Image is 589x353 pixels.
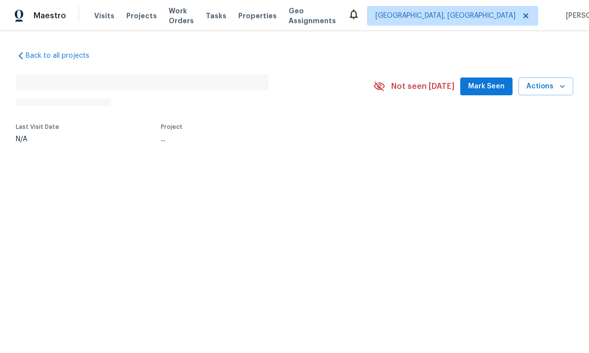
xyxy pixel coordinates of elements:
div: N/A [16,136,59,143]
span: Geo Assignments [289,6,336,26]
span: Project [161,124,183,130]
button: Actions [518,78,573,96]
div: ... [161,136,350,143]
span: Last Visit Date [16,124,59,130]
span: Actions [526,80,565,93]
span: Mark Seen [468,80,505,93]
span: Projects [126,11,157,21]
span: Visits [94,11,114,21]
a: Back to all projects [16,51,110,61]
span: Properties [238,11,277,21]
span: [GEOGRAPHIC_DATA], [GEOGRAPHIC_DATA] [375,11,515,21]
span: Work Orders [169,6,194,26]
span: Tasks [206,12,226,19]
span: Not seen [DATE] [391,81,454,91]
button: Mark Seen [460,78,513,96]
span: Maestro [34,11,66,21]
